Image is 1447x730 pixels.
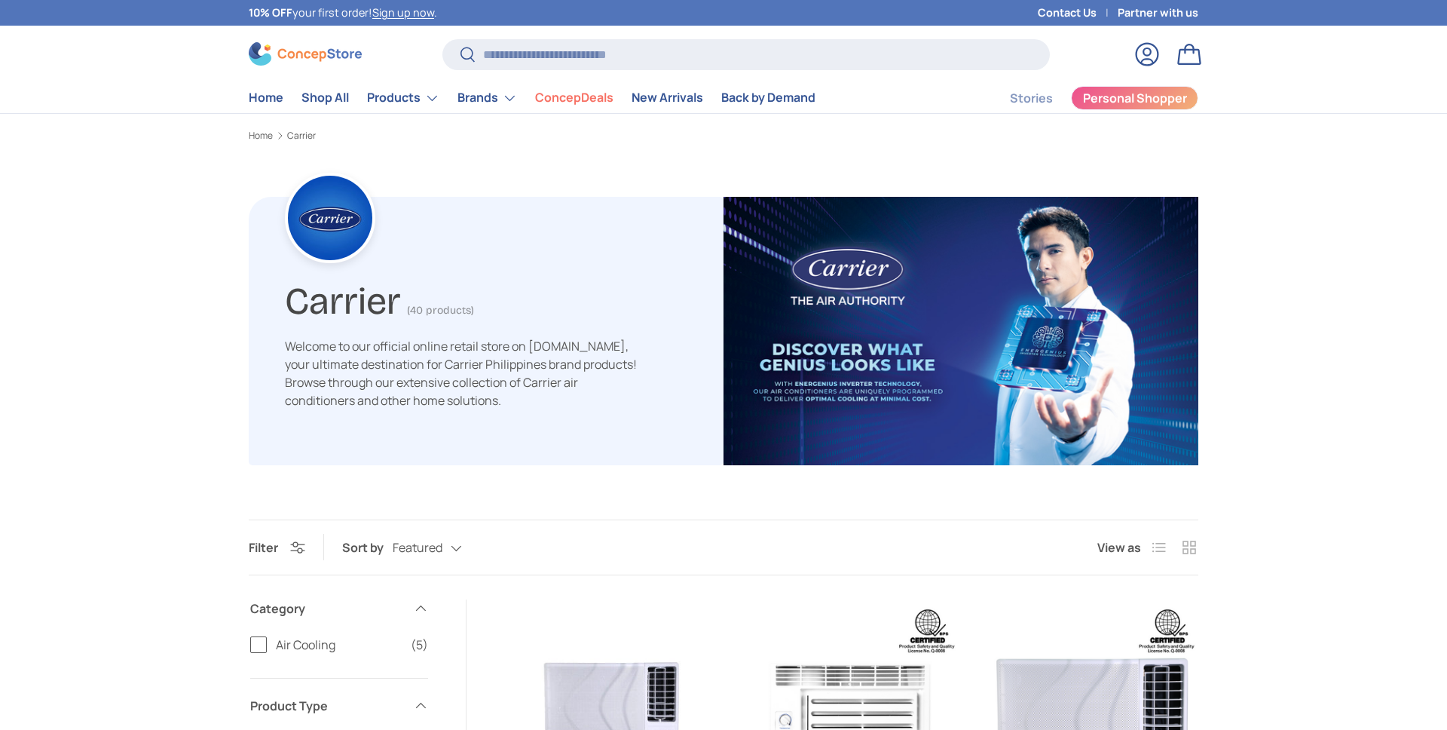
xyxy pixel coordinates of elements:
a: Home [249,83,283,112]
a: Back by Demand [721,83,815,112]
label: Sort by [342,538,393,557]
a: Home [249,131,273,140]
nav: Secondary [974,83,1198,113]
p: your first order! . [249,5,437,21]
summary: Category [250,581,428,636]
img: carrier-banner-image-concepstore [723,197,1198,465]
span: Personal Shopper [1083,92,1187,104]
img: ConcepStore [249,42,362,66]
a: Personal Shopper [1071,86,1198,110]
strong: 10% OFF [249,5,292,20]
span: View as [1097,538,1141,557]
span: Featured [393,541,442,555]
nav: Primary [249,83,815,113]
summary: Brands [448,83,526,113]
summary: Products [358,83,448,113]
a: Brands [457,83,517,113]
a: ConcepDeals [535,83,613,112]
button: Filter [249,539,305,556]
a: Partner with us [1118,5,1198,21]
a: Stories [1010,84,1053,113]
span: Product Type [250,697,404,715]
h1: Carrier [285,273,401,324]
a: Products [367,83,439,113]
span: Category [250,600,404,618]
span: Filter [249,539,278,556]
span: Air Cooling [276,636,402,654]
a: New Arrivals [632,83,703,112]
a: Carrier [287,131,316,140]
span: (5) [411,636,428,654]
a: Sign up now [372,5,434,20]
button: Featured [393,535,492,561]
a: Contact Us [1038,5,1118,21]
p: Welcome to our official online retail store on [DOMAIN_NAME], your ultimate destination for Carri... [285,337,639,409]
span: (40 products) [407,304,474,317]
a: Shop All [301,83,349,112]
nav: Breadcrumbs [249,129,1198,143]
